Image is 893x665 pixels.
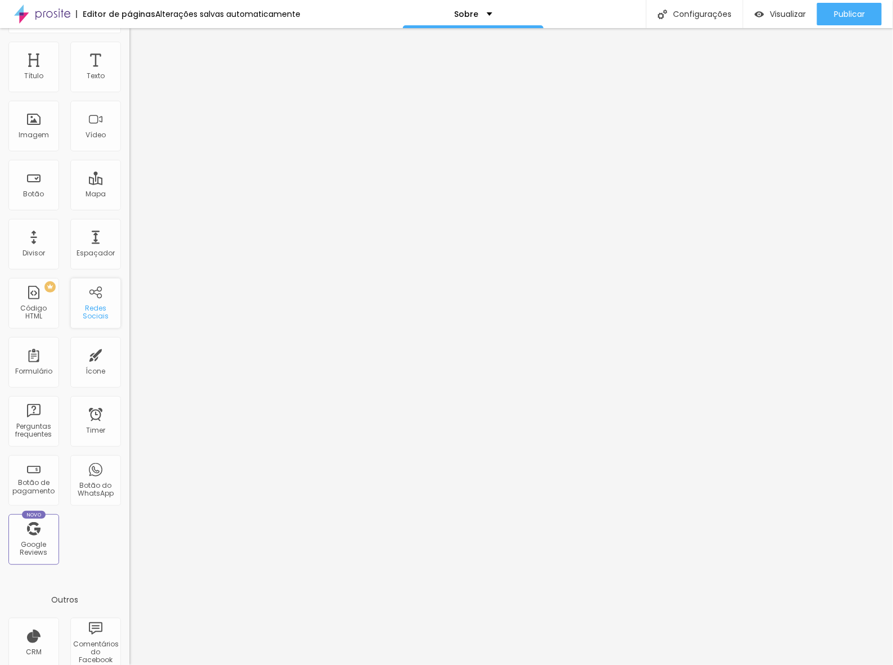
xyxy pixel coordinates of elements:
[19,131,49,139] div: Imagem
[86,426,105,434] div: Timer
[86,131,106,139] div: Vídeo
[11,479,56,495] div: Botão de pagamento
[23,249,45,257] div: Divisor
[755,10,764,19] img: view-1.svg
[15,367,52,375] div: Formulário
[454,10,478,18] p: Sobre
[834,10,865,19] span: Publicar
[73,304,118,321] div: Redes Sociais
[155,10,300,18] div: Alterações salvas automaticamente
[26,648,42,656] div: CRM
[129,28,893,665] iframe: Editor
[76,10,155,18] div: Editor de páginas
[86,190,106,198] div: Mapa
[11,304,56,321] div: Código HTML
[770,10,806,19] span: Visualizar
[658,10,667,19] img: Icone
[87,72,105,80] div: Texto
[11,423,56,439] div: Perguntas frequentes
[73,482,118,498] div: Botão do WhatsApp
[22,511,46,519] div: Novo
[73,640,118,664] div: Comentários do Facebook
[24,190,44,198] div: Botão
[86,367,106,375] div: Ícone
[11,541,56,557] div: Google Reviews
[743,3,817,25] button: Visualizar
[77,249,115,257] div: Espaçador
[817,3,882,25] button: Publicar
[24,72,43,80] div: Título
